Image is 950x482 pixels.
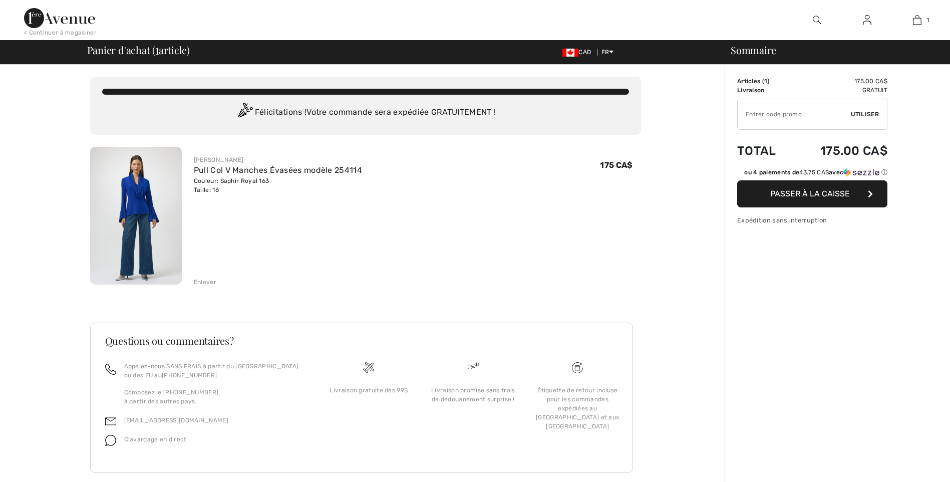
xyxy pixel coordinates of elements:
[105,435,116,446] img: chat
[162,372,217,379] a: [PHONE_NUMBER]
[738,99,851,129] input: Code promo
[799,169,829,176] span: 43.75 CA$
[737,180,887,207] button: Passer à la caisse
[764,78,767,85] span: 1
[105,416,116,427] img: email
[572,362,583,373] img: Livraison gratuite dès 99$
[533,386,621,431] div: Étiquette de retour incluse pour les commandes expédiées au [GEOGRAPHIC_DATA] et aux [GEOGRAPHIC_...
[24,28,97,37] div: < Continuer à magasiner
[105,364,116,375] img: call
[737,168,887,180] div: ou 4 paiements de43.75 CA$avecSezzle Cliquez pour en savoir plus sur Sezzle
[363,362,374,373] img: Livraison gratuite dès 99$
[194,155,362,164] div: [PERSON_NAME]
[913,14,921,26] img: Mon panier
[124,436,187,443] span: Clavardage en direct
[124,388,305,406] p: Composez le [PHONE_NUMBER] à partir des autres pays.
[792,134,887,168] td: 175.00 CA$
[194,165,362,175] a: Pull Col V Manches Évasées modèle 254114
[737,134,792,168] td: Total
[24,8,95,28] img: 1ère Avenue
[813,14,821,26] img: recherche
[855,14,879,27] a: Se connecter
[737,77,792,86] td: Articles ( )
[429,386,517,404] div: Livraison promise sans frais de dédouanement surprise !
[843,168,879,177] img: Sezzle
[770,189,850,198] span: Passer à la caisse
[155,43,159,56] span: 1
[90,147,182,285] img: Pull Col V Manches Évasées modèle 254114
[235,103,255,123] img: Congratulation2.svg
[194,176,362,194] div: Couleur: Saphir Royal 163 Taille: 16
[325,386,413,395] div: Livraison gratuite dès 99$
[719,45,944,55] div: Sommaire
[792,77,887,86] td: 175.00 CA$
[194,278,216,287] div: Enlever
[562,49,595,56] span: CAD
[892,14,941,26] a: 1
[600,160,632,170] span: 175 CA$
[124,417,228,424] a: [EMAIL_ADDRESS][DOMAIN_NAME]
[737,215,887,225] div: Expédition sans interruption
[468,362,479,373] img: Livraison promise sans frais de dédouanement surprise&nbsp;!
[737,86,792,95] td: Livraison
[926,16,929,25] span: 1
[87,45,190,55] span: Panier d'achat ( article)
[105,336,618,346] h3: Questions ou commentaires?
[744,168,887,177] div: ou 4 paiements de avec
[601,49,614,56] span: FR
[124,362,305,380] p: Appelez-nous SANS FRAIS à partir du [GEOGRAPHIC_DATA] ou des EU au
[851,110,879,119] span: Utiliser
[562,49,578,57] img: Canadian Dollar
[792,86,887,95] td: Gratuit
[102,103,629,123] div: Félicitations ! Votre commande sera expédiée GRATUITEMENT !
[863,14,871,26] img: Mes infos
